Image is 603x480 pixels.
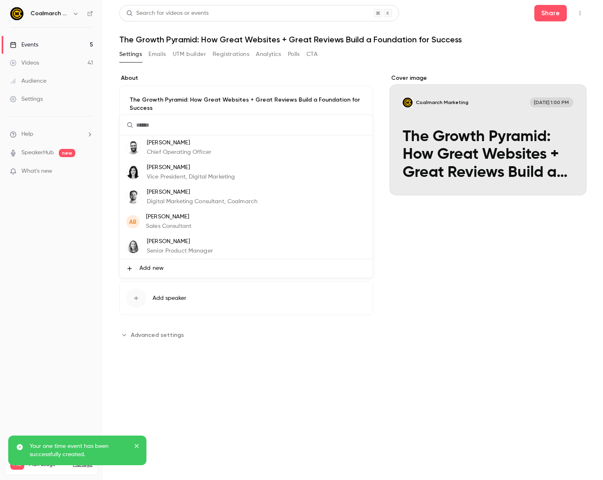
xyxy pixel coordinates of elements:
p: [PERSON_NAME] [146,213,191,221]
p: Digital Marketing Consultant, Coalmarch [147,197,257,206]
button: close [134,442,140,452]
span: AB [129,218,137,226]
p: Chief Operating Officer [147,148,211,157]
p: [PERSON_NAME] [147,237,213,246]
img: Alex Booth [127,190,140,204]
span: Add new [139,264,164,273]
p: [PERSON_NAME] [147,139,211,147]
p: [PERSON_NAME] [147,188,257,197]
p: Your one time event has been successfully created. [30,442,128,459]
img: Frank Andolina [127,141,140,154]
p: Senior Product Manager [147,247,213,255]
img: Madison Bryant [127,240,140,253]
p: Sales Consultant [146,222,191,231]
img: Rachel Betterbid [127,166,140,179]
p: Vice President, Digital Marketing [147,173,235,181]
p: [PERSON_NAME] [147,163,235,172]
